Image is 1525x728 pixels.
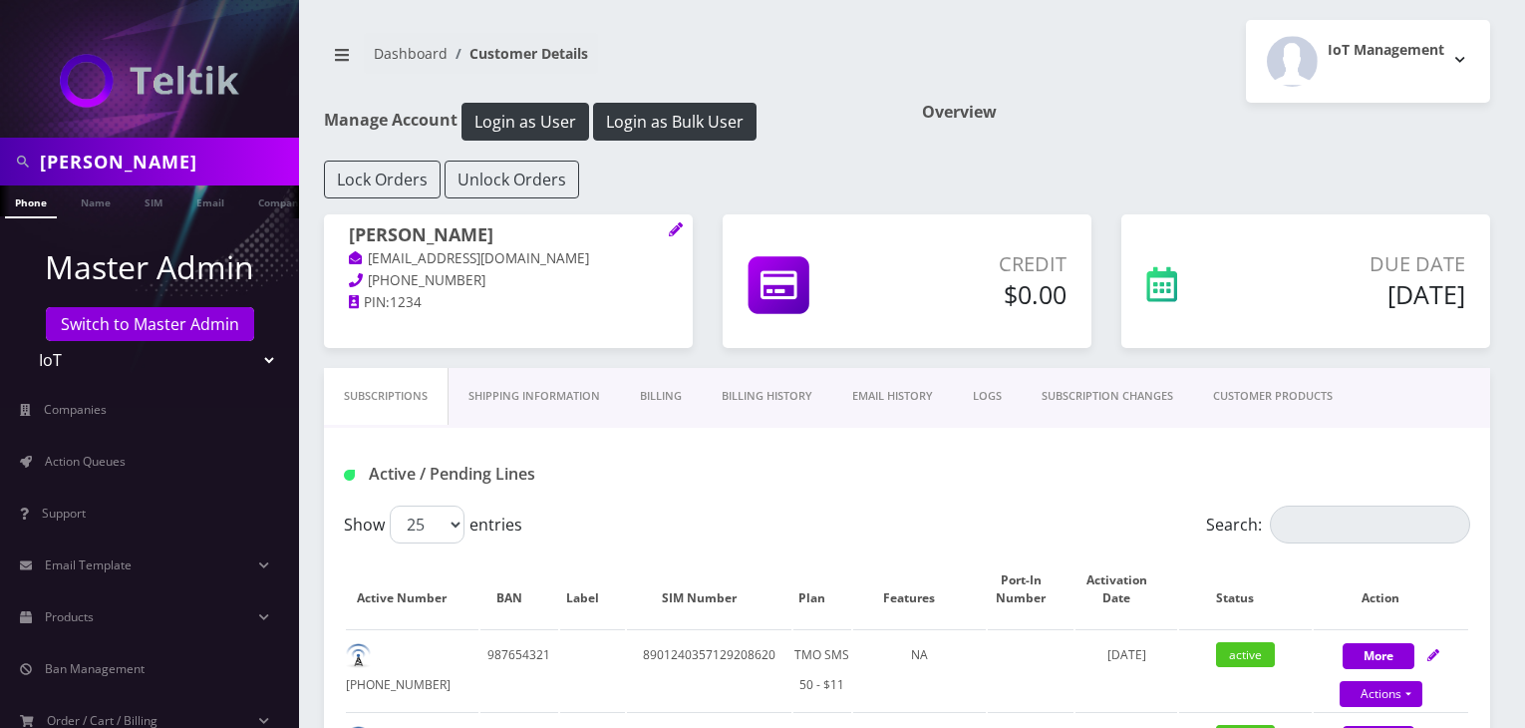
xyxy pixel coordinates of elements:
[346,551,478,627] th: Active Number: activate to sort column ascending
[390,506,464,544] select: Showentries
[390,293,422,311] span: 1234
[853,629,986,710] td: NA
[1340,681,1422,707] a: Actions
[40,143,294,181] input: Search in Company
[1075,551,1176,627] th: Activation Date: activate to sort column ascending
[893,249,1067,279] p: Credit
[374,44,448,63] a: Dashboard
[344,465,700,484] h1: Active / Pending Lines
[1328,42,1444,59] h2: IoT Management
[45,608,94,625] span: Products
[344,470,355,481] img: Active / Pending Lines
[627,551,790,627] th: SIM Number: activate to sort column ascending
[46,307,254,341] a: Switch to Master Admin
[1216,642,1275,667] span: active
[593,103,757,141] button: Login as Bulk User
[560,551,626,627] th: Label: activate to sort column ascending
[922,103,1490,122] h1: Overview
[344,506,522,544] label: Show entries
[45,660,145,677] span: Ban Management
[1314,551,1468,627] th: Action: activate to sort column ascending
[324,33,892,90] nav: breadcrumb
[448,43,588,64] li: Customer Details
[1022,368,1193,425] a: SUBSCRIPTION CHANGES
[1270,506,1470,544] input: Search:
[135,185,172,216] a: SIM
[953,368,1022,425] a: LOGS
[45,556,132,573] span: Email Template
[793,629,851,710] td: TMO SMS 50 - $11
[988,551,1074,627] th: Port-In Number: activate to sort column ascending
[248,185,315,216] a: Company
[702,368,832,425] a: Billing History
[449,368,620,425] a: Shipping Information
[893,279,1067,309] h5: $0.00
[346,643,371,668] img: default.png
[1343,643,1414,669] button: More
[45,453,126,470] span: Action Queues
[480,551,558,627] th: BAN: activate to sort column ascending
[832,368,953,425] a: EMAIL HISTORY
[324,161,441,198] button: Lock Orders
[1193,368,1353,425] a: CUSTOMER PRODUCTS
[42,505,86,522] span: Support
[445,161,579,198] button: Unlock Orders
[853,551,986,627] th: Features: activate to sort column ascending
[44,401,107,418] span: Companies
[620,368,702,425] a: Billing
[324,368,449,425] a: Subscriptions
[480,629,558,710] td: 987654321
[1246,20,1490,103] button: IoT Management
[349,249,589,269] a: [EMAIL_ADDRESS][DOMAIN_NAME]
[349,293,390,313] a: PIN:
[71,185,121,216] a: Name
[793,551,851,627] th: Plan: activate to sort column ascending
[1206,506,1470,544] label: Search:
[368,271,485,289] span: [PHONE_NUMBER]
[627,629,790,710] td: 8901240357129208620
[5,185,57,218] a: Phone
[461,103,589,141] button: Login as User
[324,103,892,141] h1: Manage Account
[1263,249,1465,279] p: Due Date
[1107,646,1146,663] span: [DATE]
[1263,279,1465,309] h5: [DATE]
[457,109,593,131] a: Login as User
[60,54,239,108] img: IoT
[1179,551,1312,627] th: Status: activate to sort column ascending
[346,629,478,710] td: [PHONE_NUMBER]
[349,224,668,248] h1: [PERSON_NAME]
[593,109,757,131] a: Login as Bulk User
[186,185,234,216] a: Email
